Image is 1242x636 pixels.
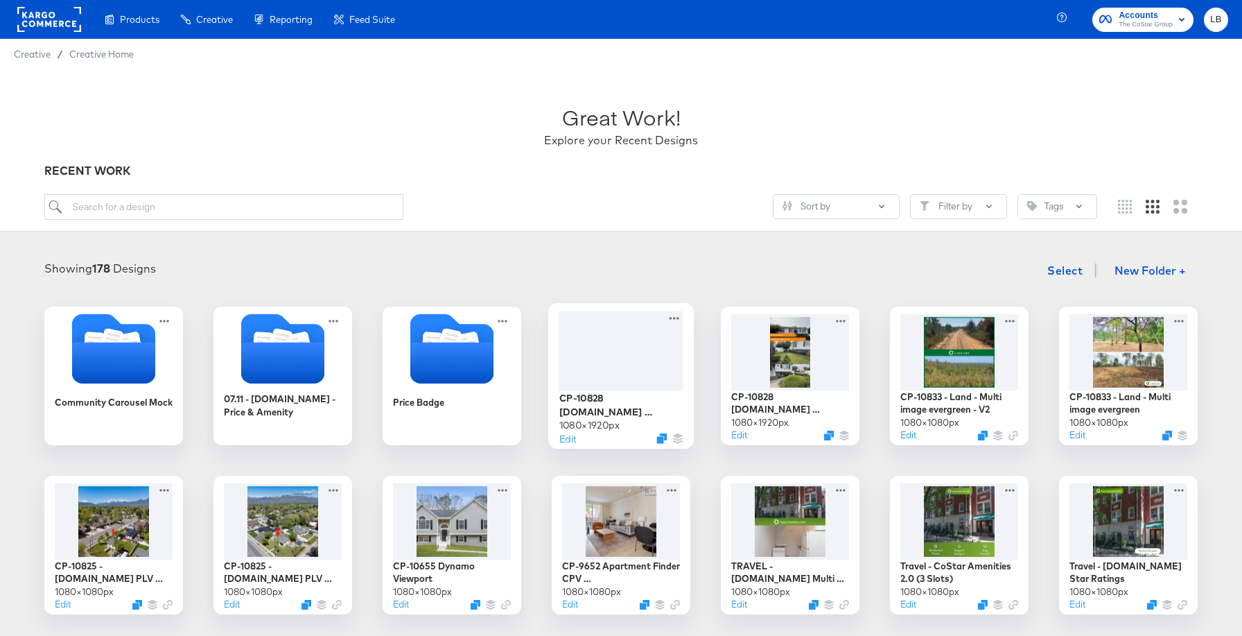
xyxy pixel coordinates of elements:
span: Creative [14,49,51,60]
button: Edit [731,598,747,611]
div: RECENT WORK [44,163,1198,179]
button: Edit [900,429,916,442]
svg: Link [1008,431,1018,440]
button: Duplicate [978,600,988,610]
div: CP-10825 - [DOMAIN_NAME] PLV Viewport 21080×1080pxEditDuplicate [44,476,183,614]
a: Creative Home [69,49,134,60]
button: New Folder + [1103,259,1198,285]
div: CP-10828 [DOMAIN_NAME] Immersive Stories_9:161080×1920pxEditDuplicate [548,303,694,449]
span: Products [120,14,159,25]
div: TRAVEL - [DOMAIN_NAME] Multi Image Overlay [731,560,849,585]
svg: Duplicate [824,431,834,440]
div: 1080 × 1080 px [224,585,283,599]
button: Edit [731,429,747,442]
button: Duplicate [132,600,142,610]
button: AccountsThe CoStar Group [1092,8,1193,32]
div: 1080 × 1080 px [1069,416,1128,429]
svg: Duplicate [656,433,667,444]
span: Select [1047,261,1083,280]
div: 07.11 - [DOMAIN_NAME] - Price & Amenity [224,393,342,418]
div: 1080 × 1080 px [1069,585,1128,599]
div: CP-10828 [DOMAIN_NAME] Immersive Reels_9:161080×1920pxEditDuplicate [721,307,859,445]
svg: Link [1008,600,1018,610]
svg: Link [670,600,680,610]
div: 1080 × 1080 px [900,416,959,429]
span: Reporting [270,14,313,25]
div: CP-10833 - Land - Multi image evergreen - V2 [900,390,1018,416]
div: TRAVEL - [DOMAIN_NAME] Multi Image Overlay1080×1080pxEditDuplicate [721,476,859,614]
div: Showing Designs [44,261,156,277]
button: Edit [562,598,578,611]
div: Explore your Recent Designs [544,132,698,148]
div: Great Work! [562,103,681,132]
div: 1080 × 1080 px [55,585,114,599]
div: 07.11 - [DOMAIN_NAME] - Price & Amenity [213,307,352,445]
span: Accounts [1119,8,1173,23]
button: LB [1204,8,1228,32]
button: Edit [1069,598,1085,611]
div: 1080 × 1920 px [731,416,789,429]
svg: Link [839,600,849,610]
div: Community Carousel Mock [55,396,173,409]
span: / [51,49,69,60]
svg: Folder [44,314,183,384]
span: Creative [196,14,233,25]
div: CP-10825 - [DOMAIN_NAME] PLV Viewport 11080×1080pxEditDuplicate [213,476,352,614]
strong: 178 [92,261,110,275]
div: 1080 × 1080 px [562,585,621,599]
svg: Filter [920,201,929,211]
svg: Duplicate [1147,600,1157,610]
svg: Medium grid [1146,200,1160,214]
svg: Duplicate [640,600,649,610]
svg: Duplicate [978,431,988,440]
div: Travel - [DOMAIN_NAME] Star Ratings [1069,560,1187,585]
svg: Folder [213,314,352,384]
div: CP-9652 Apartment Finder CPV [GEOGRAPHIC_DATA] [562,560,680,585]
svg: Large grid [1173,200,1187,214]
div: Price Badge [383,307,521,445]
svg: Link [1178,600,1187,610]
svg: Link [163,600,173,610]
div: CP-10828 [DOMAIN_NAME] Immersive Reels_9:16 [731,390,849,416]
div: CP-10833 - Land - Multi image evergreen [1069,390,1187,416]
span: The CoStar Group [1119,19,1173,31]
div: CP-10655 Dynamo Viewport [393,560,511,585]
svg: Duplicate [1162,431,1172,440]
div: Travel - [DOMAIN_NAME] Star Ratings1080×1080pxEditDuplicate [1059,476,1198,614]
svg: Small grid [1118,200,1132,214]
div: CP-10825 - [DOMAIN_NAME] PLV Viewport 2 [55,560,173,585]
svg: Link [501,600,511,610]
svg: Duplicate [809,600,819,610]
button: Edit [55,598,71,611]
div: Travel - CoStar Amenities 2.0 (3 Slots)1080×1080pxEditDuplicate [890,476,1029,614]
svg: Duplicate [301,600,311,610]
div: 1080 × 1920 px [559,418,620,431]
button: FilterFilter by [910,194,1007,219]
svg: Tag [1027,201,1037,211]
button: Edit [393,598,409,611]
div: CP-10828 [DOMAIN_NAME] Immersive Stories_9:16 [559,391,683,418]
div: Price Badge [393,396,444,409]
div: Community Carousel Mock [44,307,183,445]
button: Edit [559,431,576,445]
div: CP-9652 Apartment Finder CPV [GEOGRAPHIC_DATA]1080×1080pxEditDuplicate [552,476,690,614]
div: Travel - CoStar Amenities 2.0 (3 Slots) [900,560,1018,585]
input: Search for a design [44,194,403,220]
button: Edit [900,598,916,611]
div: CP-10833 - Land - Multi image evergreen - V21080×1080pxEditDuplicate [890,307,1029,445]
div: CP-10825 - [DOMAIN_NAME] PLV Viewport 1 [224,560,342,585]
button: TagTags [1017,194,1097,219]
svg: Folder [383,314,521,384]
svg: Sliders [782,201,792,211]
svg: Duplicate [471,600,480,610]
div: CP-10655 Dynamo Viewport1080×1080pxEditDuplicate [383,476,521,614]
